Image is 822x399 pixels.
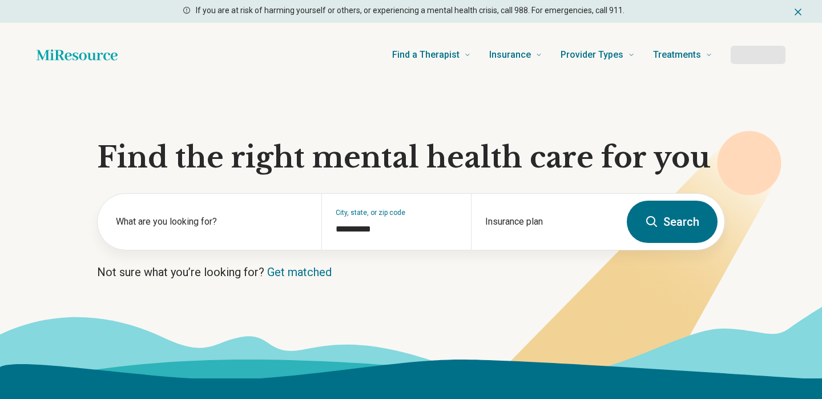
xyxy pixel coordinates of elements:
span: Find a Therapist [392,47,460,63]
button: Dismiss [792,5,804,18]
a: Find a Therapist [392,32,471,78]
a: Home page [37,43,118,66]
label: What are you looking for? [116,215,308,229]
h1: Find the right mental health care for you [97,141,725,175]
a: Insurance [489,32,542,78]
a: Provider Types [561,32,635,78]
span: Provider Types [561,47,623,63]
a: Get matched [267,265,332,279]
span: Treatments [653,47,701,63]
a: Treatments [653,32,712,78]
p: Not sure what you’re looking for? [97,264,725,280]
p: If you are at risk of harming yourself or others, or experiencing a mental health crisis, call 98... [196,5,624,17]
button: Search [627,201,718,243]
span: Insurance [489,47,531,63]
